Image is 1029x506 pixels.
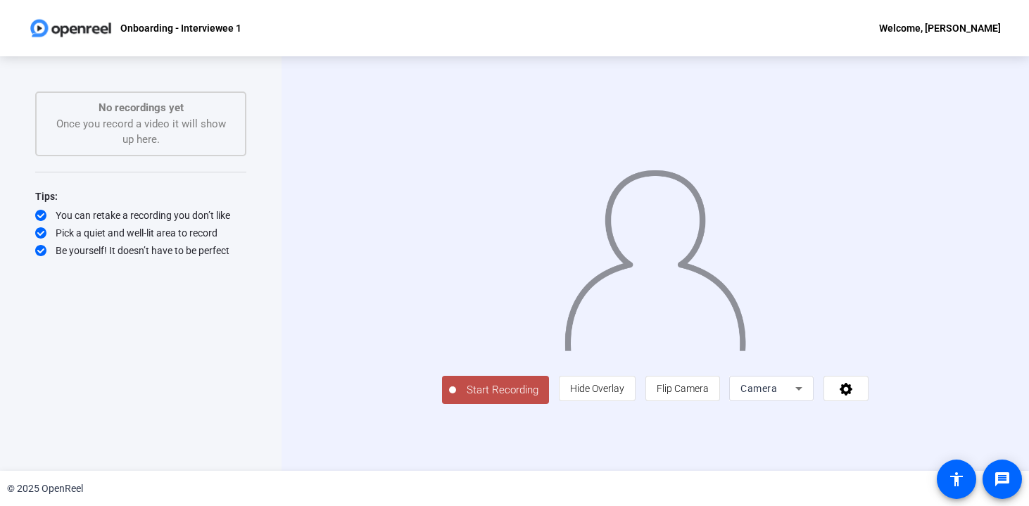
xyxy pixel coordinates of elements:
div: © 2025 OpenReel [7,481,83,496]
div: Tips: [35,188,246,205]
span: Start Recording [456,382,549,398]
div: Pick a quiet and well-lit area to record [35,226,246,240]
span: Flip Camera [657,383,709,394]
mat-icon: message [994,471,1011,488]
div: Be yourself! It doesn’t have to be perfect [35,243,246,258]
div: You can retake a recording you don’t like [35,208,246,222]
p: No recordings yet [51,100,231,116]
div: Once you record a video it will show up here. [51,100,231,148]
img: overlay [563,159,747,351]
button: Start Recording [442,376,549,404]
span: Hide Overlay [570,383,624,394]
img: OpenReel logo [28,14,113,42]
span: Camera [740,383,777,394]
button: Hide Overlay [559,376,636,401]
mat-icon: accessibility [948,471,965,488]
p: Onboarding - Interviewee 1 [120,20,241,37]
div: Welcome, [PERSON_NAME] [879,20,1001,37]
button: Flip Camera [645,376,720,401]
